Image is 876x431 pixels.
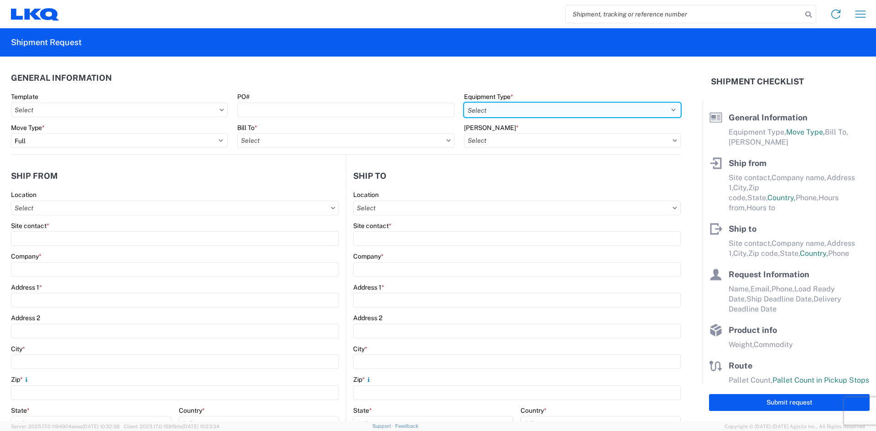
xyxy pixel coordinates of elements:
[11,103,228,117] input: Select
[237,133,454,148] input: Select
[733,183,748,192] span: City,
[372,423,395,429] a: Support
[237,124,257,132] label: Bill To
[566,5,802,23] input: Shipment, tracking or reference number
[11,201,339,215] input: Select
[11,375,30,384] label: Zip
[124,424,219,429] span: Client: 2025.17.0-159f9de
[754,340,793,349] span: Commodity
[11,93,38,101] label: Template
[729,376,869,395] span: Pallet Count in Pickup Stops equals Pallet Count in delivery stops
[767,193,796,202] span: Country,
[11,171,58,181] h2: Ship from
[711,76,804,87] h2: Shipment Checklist
[800,249,828,258] span: Country,
[729,376,772,384] span: Pallet Count,
[353,283,384,291] label: Address 1
[11,124,45,132] label: Move Type
[179,406,205,415] label: Country
[521,406,547,415] label: Country
[729,128,786,136] span: Equipment Type,
[780,249,800,258] span: State,
[353,252,384,260] label: Company
[11,37,82,48] h2: Shipment Request
[729,173,772,182] span: Site contact,
[729,113,808,122] span: General Information
[353,222,391,230] label: Site contact
[729,325,777,335] span: Product info
[11,191,36,199] label: Location
[747,193,767,202] span: State,
[464,124,519,132] label: [PERSON_NAME]
[751,285,772,293] span: Email,
[353,375,372,384] label: Zip
[464,93,513,101] label: Equipment Type
[828,249,849,258] span: Phone
[825,128,848,136] span: Bill To,
[353,201,681,215] input: Select
[237,93,250,101] label: PO#
[725,422,865,431] span: Copyright © [DATE]-[DATE] Agistix Inc., All Rights Reserved
[729,361,752,370] span: Route
[83,424,120,429] span: [DATE] 10:32:38
[353,171,386,181] h2: Ship to
[182,424,219,429] span: [DATE] 10:23:34
[772,239,827,248] span: Company name,
[464,133,681,148] input: Select
[729,239,772,248] span: Site contact,
[11,73,112,83] h2: General Information
[353,191,379,199] label: Location
[729,224,756,234] span: Ship to
[11,406,30,415] label: State
[772,285,794,293] span: Phone,
[11,283,42,291] label: Address 1
[786,128,825,136] span: Move Type,
[11,345,25,353] label: City
[729,138,788,146] span: [PERSON_NAME]
[11,314,40,322] label: Address 2
[353,406,372,415] label: State
[353,314,382,322] label: Address 2
[353,345,367,353] label: City
[748,249,780,258] span: Zip code,
[796,193,819,202] span: Phone,
[11,222,49,230] label: Site contact
[772,173,827,182] span: Company name,
[11,424,120,429] span: Server: 2025.17.0-1194904eeae
[733,249,748,258] span: City,
[746,295,813,303] span: Ship Deadline Date,
[11,252,42,260] label: Company
[709,394,870,411] button: Submit request
[729,285,751,293] span: Name,
[395,423,418,429] a: Feedback
[746,203,775,212] span: Hours to
[729,270,809,279] span: Request Information
[729,158,766,168] span: Ship from
[729,340,754,349] span: Weight,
